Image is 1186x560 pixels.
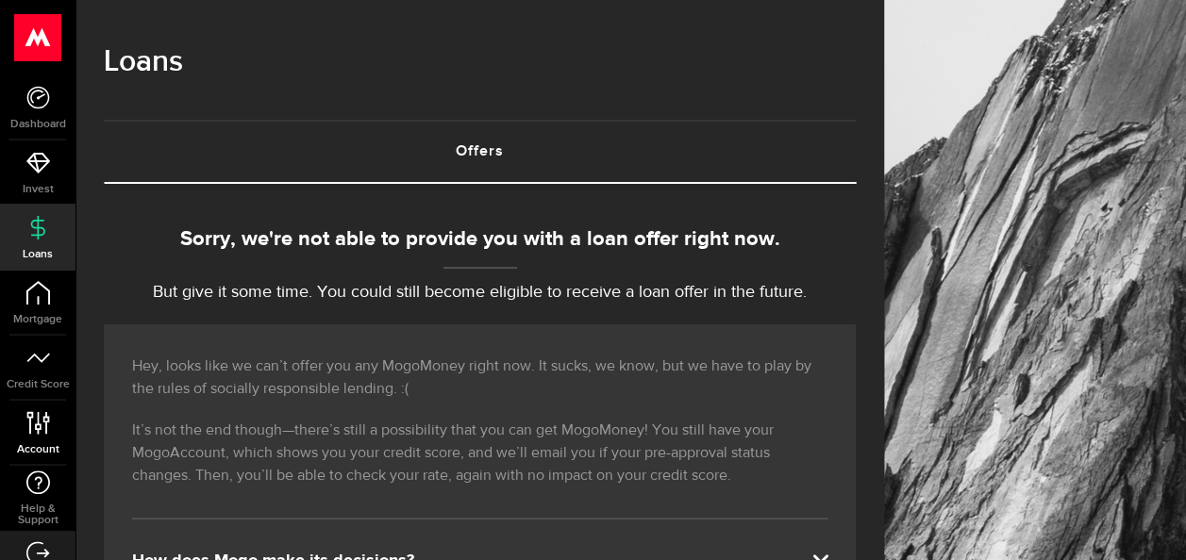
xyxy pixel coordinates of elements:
[132,355,827,401] p: Hey, looks like we can’t offer you any MogoMoney right now. It sucks, we know, but we have to pla...
[104,224,856,255] div: Sorry, we're not able to provide you with a loan offer right now.
[104,122,856,182] a: Offers
[132,420,827,487] p: It’s not the end though—there’s still a possibility that you can get MogoMoney! You still have yo...
[104,280,856,305] p: But give it some time. You could still become eligible to receive a loan offer in the future.
[15,8,72,64] button: Open LiveChat chat widget
[104,38,856,87] h1: Loans
[104,120,856,184] ul: Tabs Navigation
